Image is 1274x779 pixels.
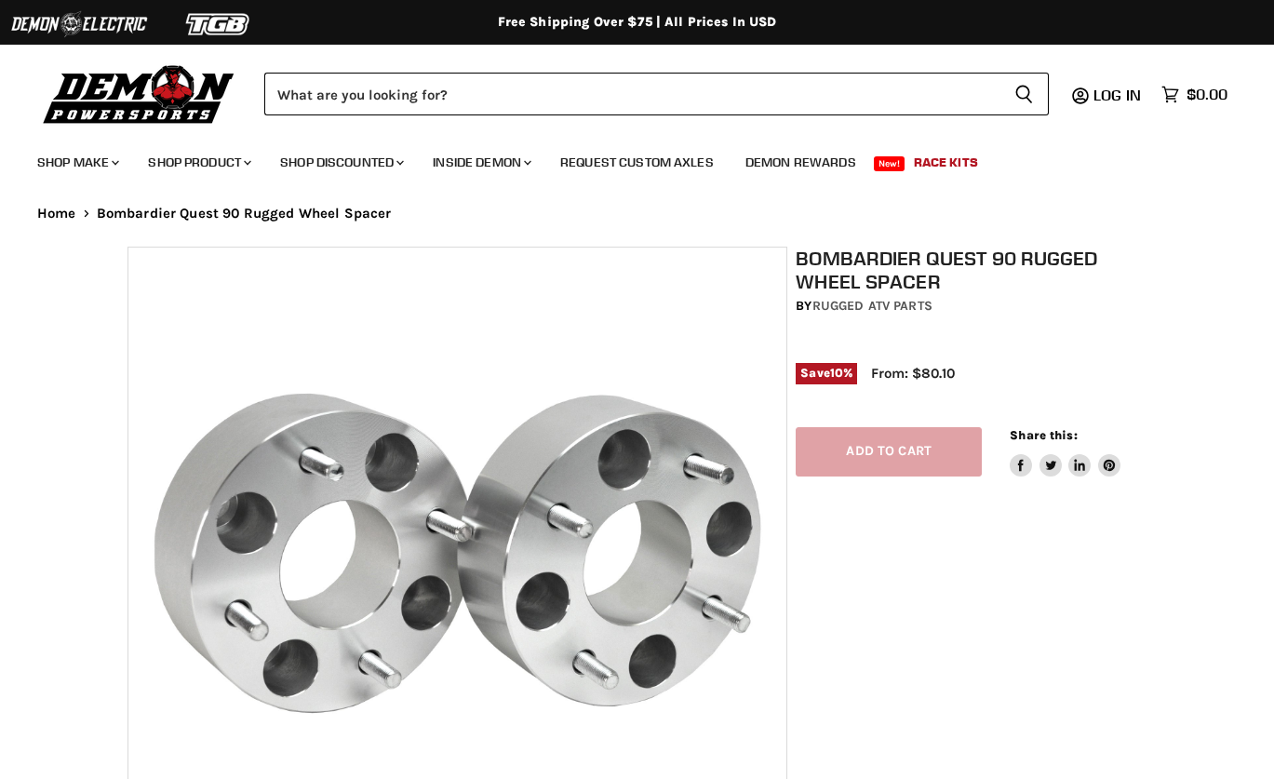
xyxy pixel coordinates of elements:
img: Demon Powersports [37,60,241,127]
a: Rugged ATV Parts [812,298,932,314]
a: $0.00 [1152,81,1237,108]
span: Log in [1093,86,1141,104]
form: Product [264,73,1049,115]
aside: Share this: [1010,427,1120,477]
span: From: $80.10 [871,365,955,382]
a: Home [37,206,76,222]
a: Demon Rewards [731,143,870,181]
h1: Bombardier Quest 90 Rugged Wheel Spacer [796,247,1156,293]
ul: Main menu [23,136,1223,181]
span: New! [874,156,905,171]
button: Search [999,73,1049,115]
a: Shop Make [23,143,130,181]
a: Shop Discounted [266,143,415,181]
a: Race Kits [900,143,992,181]
a: Inside Demon [419,143,543,181]
span: Save % [796,363,857,383]
a: Shop Product [134,143,262,181]
img: TGB Logo 2 [149,7,288,42]
span: 10 [830,366,843,380]
a: Log in [1085,87,1152,103]
input: Search [264,73,999,115]
span: Bombardier Quest 90 Rugged Wheel Spacer [97,206,392,222]
a: Request Custom Axles [546,143,728,181]
div: by [796,296,1156,316]
img: Demon Electric Logo 2 [9,7,149,42]
span: Share this: [1010,428,1077,442]
span: $0.00 [1187,86,1227,103]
